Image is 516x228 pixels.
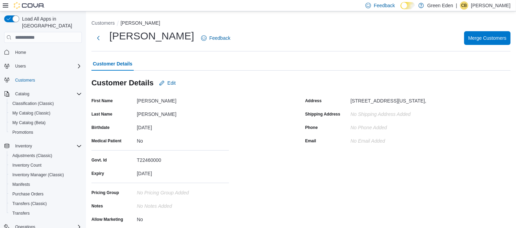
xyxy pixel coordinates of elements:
[93,57,132,71] span: Customer Details
[91,20,115,26] button: Customers
[10,209,32,217] a: Transfers
[351,95,426,104] div: [STREET_ADDRESS][US_STATE],
[137,168,229,176] div: [DATE]
[10,180,82,189] span: Manifests
[12,172,64,178] span: Inventory Manager (Classic)
[7,160,85,170] button: Inventory Count
[10,171,82,179] span: Inventory Manager (Classic)
[137,201,229,209] div: No Notes added
[91,98,113,104] label: First Name
[91,190,119,195] label: Pricing Group
[10,109,53,117] a: My Catalog (Classic)
[351,109,443,117] div: No Shipping Address added
[7,108,85,118] button: My Catalog (Classic)
[137,187,229,195] div: No Pricing Group Added
[91,20,510,28] nav: An example of EuiBreadcrumbs
[10,180,33,189] a: Manifests
[1,61,85,71] button: Users
[121,20,160,26] button: [PERSON_NAME]
[10,152,82,160] span: Adjustments (Classic)
[10,128,36,136] a: Promotions
[10,171,67,179] a: Inventory Manager (Classic)
[91,217,123,222] label: Allow Marketing
[209,35,230,41] span: Feedback
[91,125,110,130] label: Birthdate
[15,63,26,69] span: Users
[15,50,26,55] span: Home
[351,135,385,144] div: No Email added
[305,98,322,104] label: Address
[12,76,38,84] a: Customers
[460,1,468,10] div: Christa Bumpous
[12,191,44,197] span: Purchase Orders
[19,15,82,29] span: Load All Apps in [GEOGRAPHIC_DATA]
[137,135,229,144] div: No
[156,76,178,90] button: Edit
[137,95,229,104] div: [PERSON_NAME]
[7,208,85,218] button: Transfers
[10,161,82,169] span: Inventory Count
[12,110,51,116] span: My Catalog (Classic)
[464,31,510,45] button: Merge Customers
[10,109,82,117] span: My Catalog (Classic)
[1,75,85,85] button: Customers
[198,31,233,45] a: Feedback
[7,151,85,160] button: Adjustments (Classic)
[91,157,107,163] label: Govt. Id
[137,155,229,163] div: T22460000
[1,141,85,151] button: Inventory
[7,99,85,108] button: Classification (Classic)
[10,161,44,169] a: Inventory Count
[427,1,453,10] p: Green Eden
[12,120,46,125] span: My Catalog (Beta)
[10,190,82,198] span: Purchase Orders
[12,90,82,98] span: Catalog
[12,62,82,70] span: Users
[10,99,57,108] a: Classification (Classic)
[10,209,82,217] span: Transfers
[10,200,50,208] a: Transfers (Classic)
[12,101,54,106] span: Classification (Classic)
[91,203,103,209] label: Notes
[10,119,48,127] a: My Catalog (Beta)
[7,118,85,128] button: My Catalog (Beta)
[167,80,176,86] span: Edit
[10,119,82,127] span: My Catalog (Beta)
[12,211,30,216] span: Transfers
[461,1,467,10] span: CB
[10,190,46,198] a: Purchase Orders
[137,122,229,130] div: [DATE]
[137,109,229,117] div: [PERSON_NAME]
[10,99,82,108] span: Classification (Classic)
[374,2,395,9] span: Feedback
[14,2,45,9] img: Cova
[12,48,82,56] span: Home
[91,79,154,87] h3: Customer Details
[7,180,85,189] button: Manifests
[1,47,85,57] button: Home
[7,170,85,180] button: Inventory Manager (Classic)
[10,200,82,208] span: Transfers (Classic)
[137,214,229,222] div: No
[12,163,42,168] span: Inventory Count
[12,48,29,57] a: Home
[305,138,316,144] label: Email
[456,1,457,10] p: |
[12,182,30,187] span: Manifests
[91,111,112,117] label: Last Name
[471,1,510,10] p: [PERSON_NAME]
[12,90,32,98] button: Catalog
[400,9,401,10] span: Dark Mode
[7,189,85,199] button: Purchase Orders
[305,111,340,117] label: Shipping Address
[15,77,35,83] span: Customers
[351,122,387,130] div: No Phone added
[91,31,105,45] button: Next
[91,138,121,144] label: Medical Patient
[12,62,29,70] button: Users
[12,142,82,150] span: Inventory
[15,143,32,149] span: Inventory
[12,142,35,150] button: Inventory
[1,89,85,99] button: Catalog
[12,76,82,84] span: Customers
